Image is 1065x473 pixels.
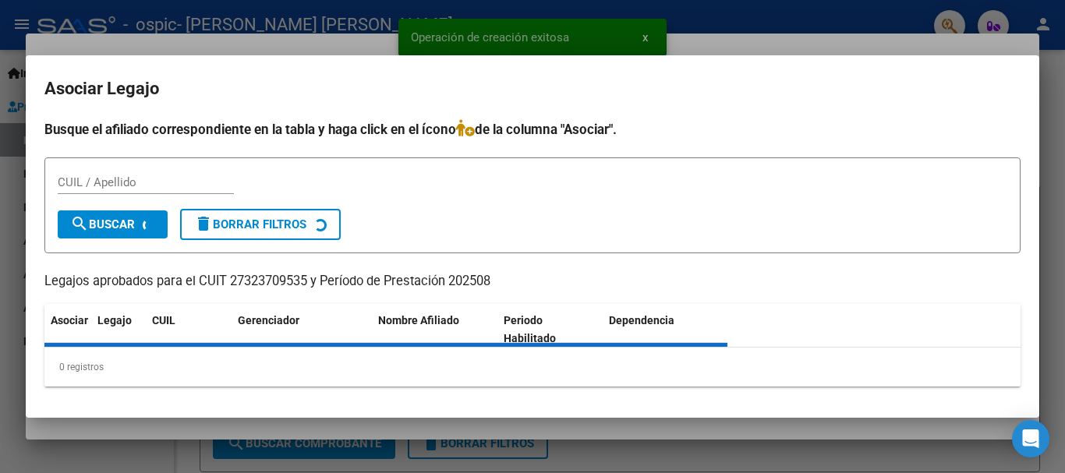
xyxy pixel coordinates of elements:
span: Asociar [51,314,88,327]
span: CUIL [152,314,175,327]
span: Buscar [70,217,135,231]
span: Periodo Habilitado [504,314,556,344]
datatable-header-cell: Asociar [44,304,91,355]
datatable-header-cell: Nombre Afiliado [372,304,497,355]
h4: Busque el afiliado correspondiente en la tabla y haga click en el ícono de la columna "Asociar". [44,119,1021,139]
button: Borrar Filtros [180,209,341,240]
datatable-header-cell: CUIL [146,304,232,355]
mat-icon: delete [194,214,213,233]
span: Dependencia [609,314,674,327]
datatable-header-cell: Periodo Habilitado [497,304,603,355]
p: Legajos aprobados para el CUIT 27323709535 y Período de Prestación 202508 [44,272,1021,291]
h2: Asociar Legajo [44,74,1021,104]
span: Borrar Filtros [194,217,306,231]
button: Buscar [58,210,168,238]
datatable-header-cell: Dependencia [603,304,728,355]
span: Legajo [97,314,132,327]
span: Nombre Afiliado [378,314,459,327]
div: 0 registros [44,348,1021,387]
span: Gerenciador [238,314,299,327]
datatable-header-cell: Legajo [91,304,146,355]
div: Open Intercom Messenger [1012,420,1049,457]
mat-icon: search [70,214,89,233]
datatable-header-cell: Gerenciador [232,304,372,355]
